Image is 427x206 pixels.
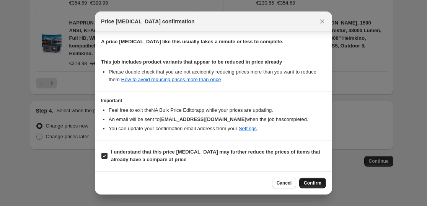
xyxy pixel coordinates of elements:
li: You can update your confirmation email address from your . [109,125,326,132]
span: Cancel [277,180,292,186]
li: An email will be sent to when the job has completed . [109,116,326,123]
li: Feel free to exit the NA Bulk Price Editor app while your prices are updating. [109,106,326,114]
button: Close [317,16,328,27]
a: How to avoid reducing prices more than once [121,77,221,82]
a: Settings [239,126,257,131]
b: [EMAIL_ADDRESS][DOMAIN_NAME] [160,116,246,122]
button: Cancel [272,178,296,188]
h3: Important [101,98,326,104]
b: A price [MEDICAL_DATA] like this usually takes a minute or less to complete. [101,39,284,44]
span: Confirm [304,180,321,186]
li: Please double check that you are not accidently reducing prices more than you want to reduce them [109,68,326,83]
b: I understand that this price [MEDICAL_DATA] may further reduce the prices of items that already h... [111,149,320,162]
b: This job includes product variants that appear to be reduced in price already [101,59,282,65]
span: Price [MEDICAL_DATA] confirmation [101,18,195,25]
button: Confirm [299,178,326,188]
